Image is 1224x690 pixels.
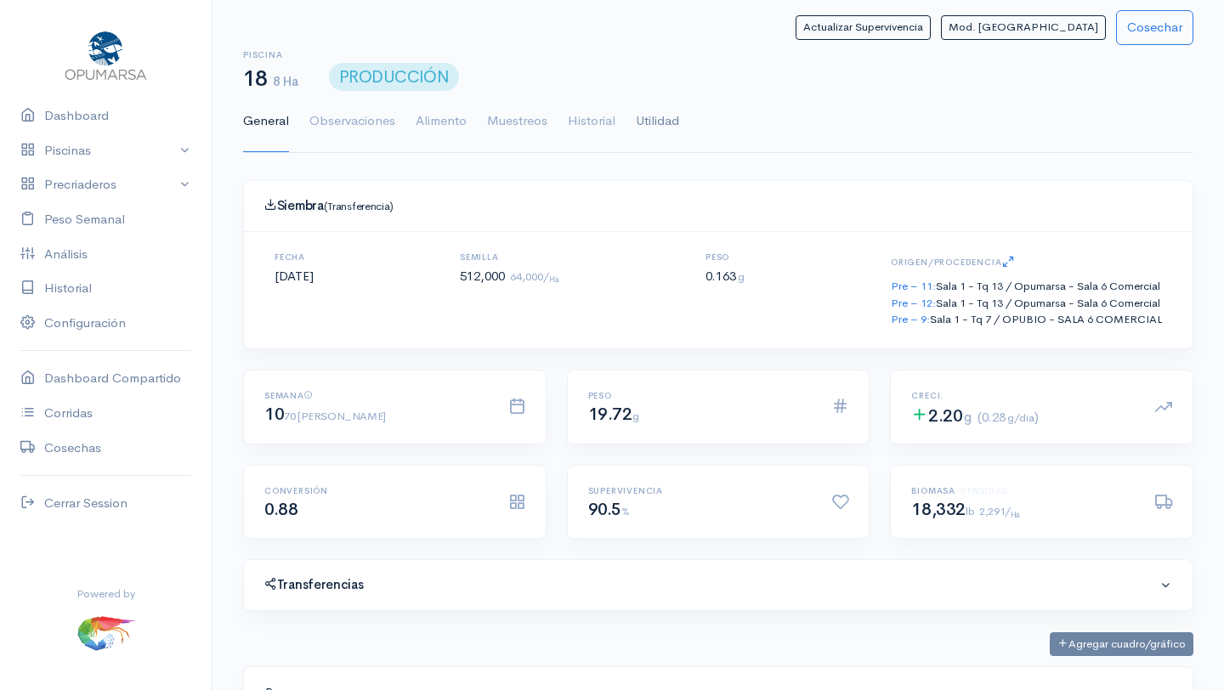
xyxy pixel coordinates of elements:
[738,270,745,284] span: g
[1116,10,1193,45] button: Cosechar
[284,409,386,423] small: 70 [PERSON_NAME]
[510,269,559,284] small: 64,000/
[911,391,1135,400] h6: Creci.
[979,504,1020,518] small: 2,291/
[549,274,559,285] sub: Ha
[936,279,1160,293] span: Sala 1 - Tq 13 / Opumarsa - Sala 6 Comercial
[264,198,1172,213] h4: Siembra
[1007,411,1034,425] small: g/dia
[960,485,1008,496] span: Densidad
[705,252,745,262] h6: Peso
[460,252,559,262] h6: Semilla
[936,296,1160,310] span: Sala 1 - Tq 13 / Opumarsa - Sala 6 Comercial
[588,486,812,495] h6: Supervivencia
[632,409,639,423] small: g
[243,50,298,59] h6: Piscina
[61,27,150,82] img: Opumarsa
[568,91,615,152] a: Historial
[911,499,974,520] span: 18,332
[273,73,298,89] span: 8 Ha
[636,91,679,152] a: Utilidad
[1050,632,1193,657] button: Agregar cuadro/gráfico
[588,499,630,520] span: 90.5
[588,404,639,425] span: 19.72
[243,91,289,152] a: General
[264,499,297,520] span: 0.88
[1011,510,1020,520] sub: Ha
[891,279,936,293] a: Pre – 11:
[329,63,460,91] span: PRODUCCIÓN
[324,199,394,213] small: (Transferencia)
[487,91,547,152] a: Muestreos
[621,504,630,518] small: %
[439,252,580,328] div: 512,000
[977,409,1039,425] span: (0.28 )
[264,391,488,400] h6: Semana
[966,504,974,518] small: lb
[309,91,395,152] a: Observaciones
[911,405,972,427] span: 2.20
[891,252,1162,274] h6: Origen/Procedencia
[254,252,334,328] div: [DATE]
[911,485,955,496] span: Biomasa
[243,67,298,92] h1: 18
[891,312,930,326] a: Pre – 9:
[76,602,137,663] img: ...
[264,577,1159,592] h4: Transferencias
[275,252,314,262] h6: Fecha
[416,91,467,152] a: Alimento
[964,408,972,426] small: g
[588,391,812,400] h6: Peso
[930,312,1162,326] span: Sala 1 - Tq 7 / OPUBIO - SALA 6 COMERCIAL
[891,296,936,310] a: Pre – 12:
[264,486,488,495] h6: Conversión
[685,252,765,328] div: 0.163
[796,15,931,40] button: Actualizar Supervivencia
[264,404,386,425] span: 10
[941,15,1106,40] button: Mod. [GEOGRAPHIC_DATA]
